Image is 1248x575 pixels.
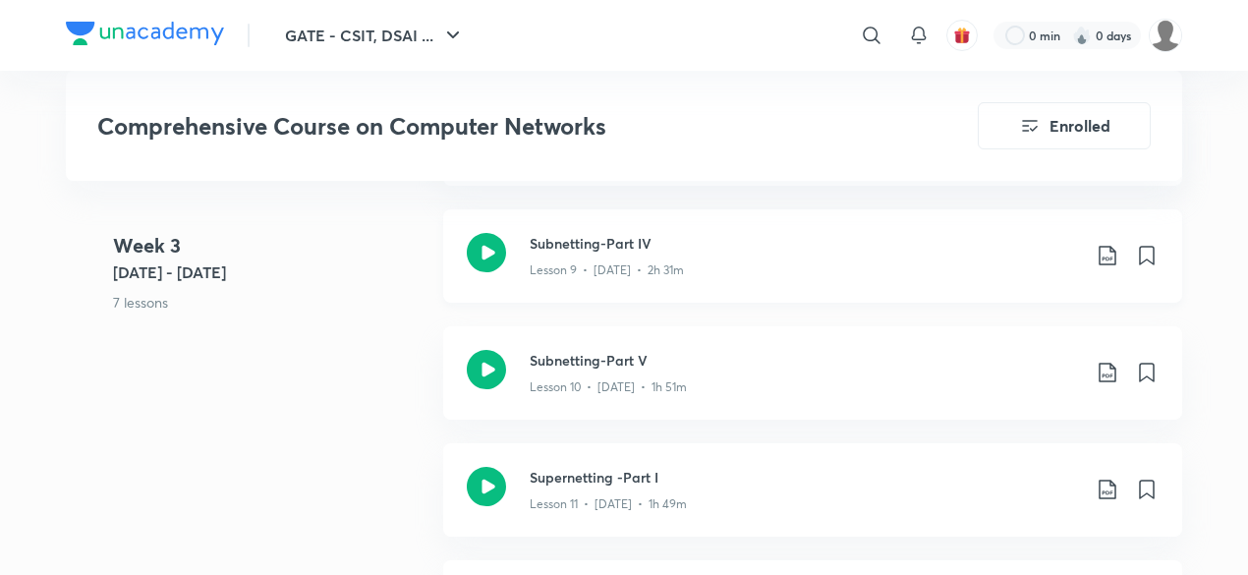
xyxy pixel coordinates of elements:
p: 7 lessons [113,292,427,313]
h3: Comprehensive Course on Computer Networks [97,112,867,141]
button: GATE - CSIT, DSAI ... [273,16,477,55]
h5: [DATE] - [DATE] [113,260,427,284]
h3: Subnetting-Part IV [530,233,1080,254]
img: Company Logo [66,22,224,45]
p: Lesson 9 • [DATE] • 2h 31m [530,261,684,279]
h3: Supernetting -Part I [530,467,1080,488]
button: Enrolled [978,102,1151,149]
a: Subnetting-Part VLesson 10 • [DATE] • 1h 51m [443,326,1182,443]
img: Aalok kumar [1149,19,1182,52]
button: avatar [946,20,978,51]
h4: Week 3 [113,231,427,260]
img: streak [1072,26,1092,45]
a: Subnetting-Part IVLesson 9 • [DATE] • 2h 31m [443,209,1182,326]
p: Lesson 10 • [DATE] • 1h 51m [530,378,687,396]
p: Lesson 11 • [DATE] • 1h 49m [530,495,687,513]
a: Company Logo [66,22,224,50]
a: Supernetting -Part ILesson 11 • [DATE] • 1h 49m [443,443,1182,560]
img: avatar [953,27,971,44]
h3: Subnetting-Part V [530,350,1080,371]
